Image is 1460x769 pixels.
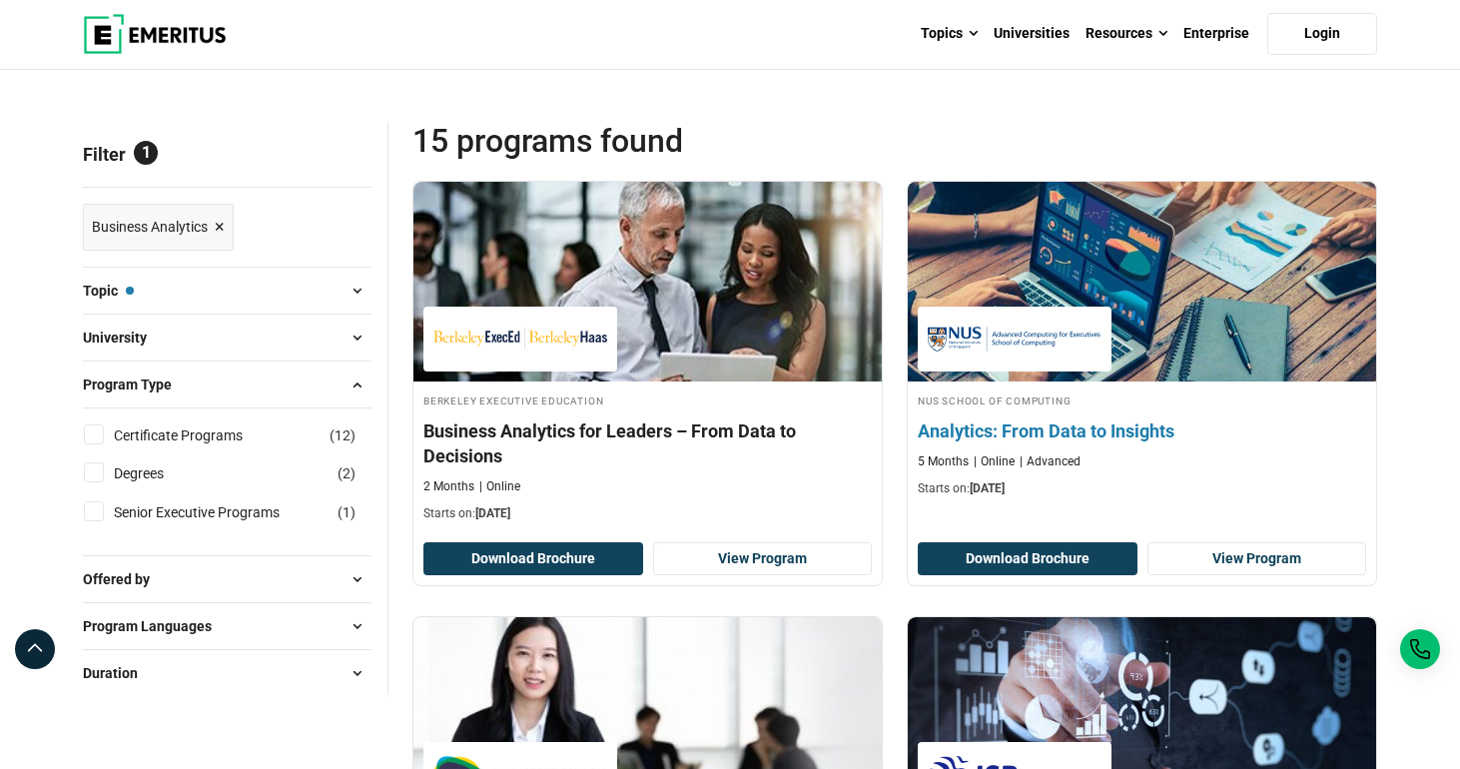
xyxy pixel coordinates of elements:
span: ( ) [330,424,356,446]
button: Program Type [83,370,371,399]
button: Topic [83,276,371,306]
span: Duration [83,662,154,684]
a: Reset all [310,144,371,170]
p: 2 Months [423,478,474,495]
p: Starts on: [918,480,1366,497]
img: Business Analytics for Leaders – From Data to Decisions | Online Data Science and Analytics Course [413,182,882,382]
p: Filter [83,121,371,187]
button: Program Languages [83,611,371,641]
a: Data Science and Analytics Course by NUS School of Computing - September 30, 2025 NUS School of C... [908,182,1376,507]
p: Starts on: [423,505,872,522]
h4: Berkeley Executive Education [423,391,872,408]
a: Data Science and Analytics Course by Berkeley Executive Education - September 18, 2025 Berkeley E... [413,182,882,532]
img: NUS School of Computing [928,317,1101,362]
span: × [215,213,225,242]
span: [DATE] [970,481,1005,495]
h4: NUS School of Computing [918,391,1366,408]
img: Analytics: From Data to Insights | Online Data Science and Analytics Course [885,172,1400,391]
button: Download Brochure [423,542,643,576]
span: ( ) [338,462,356,484]
span: 15 Programs found [412,121,895,161]
span: Business Analytics [92,216,208,238]
a: Senior Executive Programs [114,501,320,523]
p: Advanced [1020,453,1081,470]
a: View Program [653,542,873,576]
p: Online [479,478,520,495]
p: 5 Months [918,453,969,470]
a: Certificate Programs [114,424,283,446]
a: Degrees [114,462,204,484]
span: 2 [343,465,351,481]
button: University [83,323,371,353]
span: 12 [335,427,351,443]
p: Online [974,453,1015,470]
a: Business Analytics × [83,204,234,251]
span: [DATE] [475,506,510,520]
span: Program Type [83,374,188,395]
span: 1 [134,141,158,165]
span: University [83,327,163,349]
h4: Analytics: From Data to Insights [918,418,1366,443]
h4: Business Analytics for Leaders – From Data to Decisions [423,418,872,468]
button: Download Brochure [918,542,1137,576]
span: 1 [343,504,351,520]
button: Duration [83,658,371,688]
span: Offered by [83,568,166,590]
span: ( ) [338,501,356,523]
button: Offered by [83,564,371,594]
span: Topic [83,280,134,302]
img: Berkeley Executive Education [433,317,607,362]
a: View Program [1147,542,1367,576]
span: Program Languages [83,615,228,637]
a: Login [1267,13,1377,55]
